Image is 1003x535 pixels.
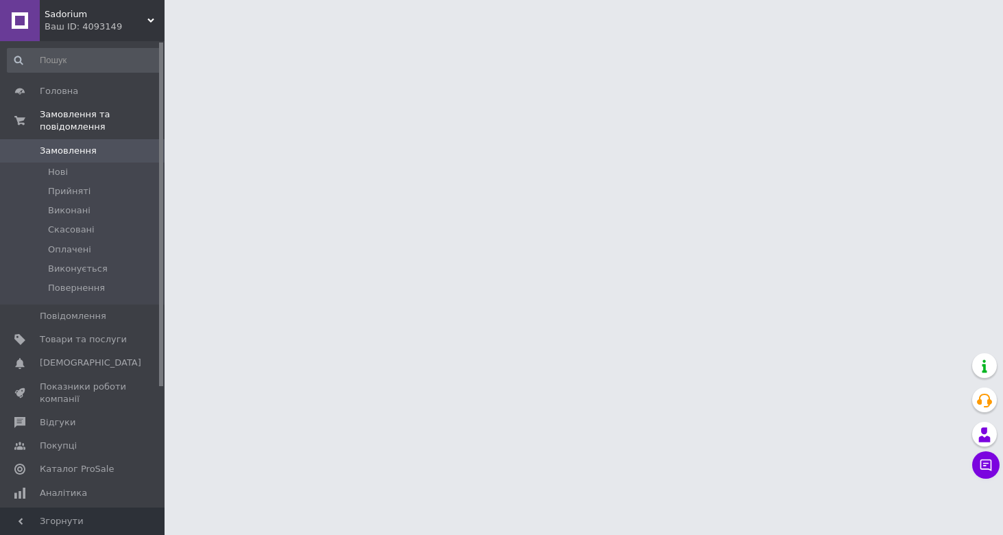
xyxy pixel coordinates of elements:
span: Повернення [48,282,105,294]
span: Аналітика [40,487,87,499]
span: Оплачені [48,243,91,256]
span: Виконується [48,263,108,275]
span: Показники роботи компанії [40,381,127,405]
button: Чат з покупцем [972,451,1000,479]
input: Пошук [7,48,162,73]
span: Виконані [48,204,90,217]
span: Каталог ProSale [40,463,114,475]
span: Прийняті [48,185,90,198]
span: Sadorium [45,8,147,21]
div: Ваш ID: 4093149 [45,21,165,33]
span: Покупці [40,440,77,452]
span: Головна [40,85,78,97]
span: Нові [48,166,68,178]
span: Скасовані [48,224,95,236]
span: Замовлення [40,145,97,157]
span: Товари та послуги [40,333,127,346]
span: Замовлення та повідомлення [40,108,165,133]
span: Повідомлення [40,310,106,322]
span: Відгуки [40,416,75,429]
span: [DEMOGRAPHIC_DATA] [40,357,141,369]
